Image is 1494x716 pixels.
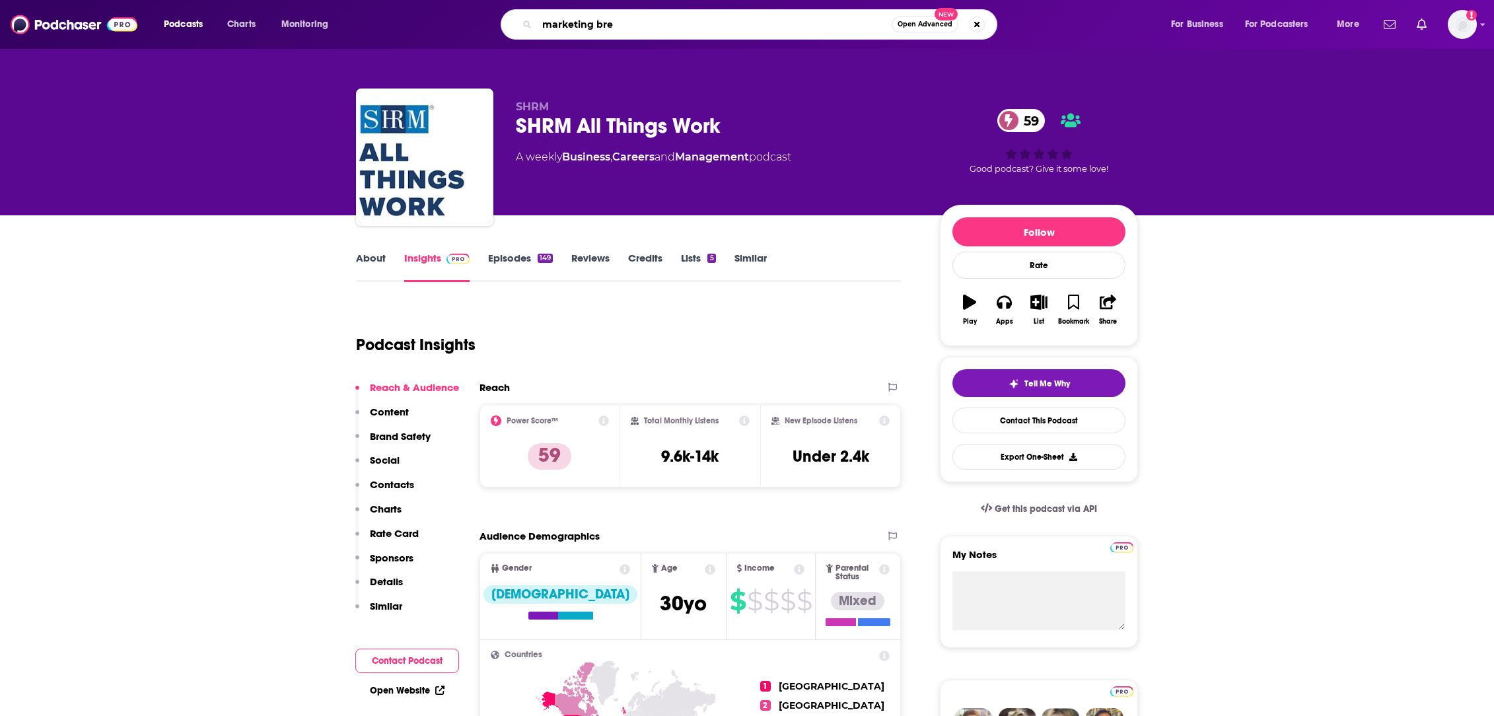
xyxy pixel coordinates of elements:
[661,447,719,466] h3: 9.6k-14k
[538,254,553,263] div: 149
[355,600,402,624] button: Similar
[661,564,678,573] span: Age
[1411,13,1432,36] a: Show notifications dropdown
[612,151,655,163] a: Careers
[797,591,812,612] span: $
[681,252,715,282] a: Lists5
[628,252,662,282] a: Credits
[1245,15,1308,34] span: For Podcasters
[11,12,137,37] img: Podchaser - Follow, Share and Rate Podcasts
[1099,318,1117,326] div: Share
[356,252,386,282] a: About
[219,14,264,35] a: Charts
[537,14,892,35] input: Search podcasts, credits, & more...
[370,406,409,418] p: Content
[730,591,746,612] span: $
[1009,378,1019,389] img: tell me why sparkle
[935,8,958,20] span: New
[793,447,869,466] h3: Under 2.4k
[155,14,220,35] button: open menu
[675,151,749,163] a: Management
[446,254,470,264] img: Podchaser Pro
[660,591,707,616] span: 30 yo
[370,430,431,443] p: Brand Safety
[1328,14,1376,35] button: open menu
[898,21,952,28] span: Open Advanced
[779,680,884,692] span: [GEOGRAPHIC_DATA]
[970,164,1108,174] span: Good podcast? Give it some love!
[952,548,1125,571] label: My Notes
[571,252,610,282] a: Reviews
[1236,14,1328,35] button: open menu
[644,416,719,425] h2: Total Monthly Listens
[281,15,328,34] span: Monitoring
[1022,286,1056,334] button: List
[836,564,877,581] span: Parental Status
[952,286,987,334] button: Play
[1110,686,1133,697] img: Podchaser Pro
[1466,10,1477,20] svg: Add a profile image
[744,564,775,573] span: Income
[370,600,402,612] p: Similar
[747,591,762,612] span: $
[1058,318,1089,326] div: Bookmark
[502,564,532,573] span: Gender
[480,381,510,394] h2: Reach
[1337,15,1359,34] span: More
[562,151,610,163] a: Business
[779,699,884,711] span: [GEOGRAPHIC_DATA]
[483,585,637,604] div: [DEMOGRAPHIC_DATA]
[370,527,419,540] p: Rate Card
[1110,540,1133,553] a: Pro website
[707,254,715,263] div: 5
[272,14,345,35] button: open menu
[996,318,1013,326] div: Apps
[1162,14,1240,35] button: open menu
[356,335,476,355] h1: Podcast Insights
[355,552,413,576] button: Sponsors
[655,151,675,163] span: and
[995,503,1097,515] span: Get this podcast via API
[952,369,1125,397] button: tell me why sparkleTell Me Why
[404,252,470,282] a: InsightsPodchaser Pro
[997,109,1046,132] a: 59
[505,651,542,659] span: Countries
[1448,10,1477,39] span: Logged in as LindaBurns
[785,416,857,425] h2: New Episode Listens
[370,575,403,588] p: Details
[963,318,977,326] div: Play
[355,575,403,600] button: Details
[760,681,771,692] span: 1
[516,149,791,165] div: A weekly podcast
[780,591,795,612] span: $
[1378,13,1401,36] a: Show notifications dropdown
[987,286,1021,334] button: Apps
[1091,286,1125,334] button: Share
[355,527,419,552] button: Rate Card
[507,416,558,425] h2: Power Score™
[355,478,414,503] button: Contacts
[764,591,779,612] span: $
[355,454,400,478] button: Social
[952,444,1125,470] button: Export One-Sheet
[164,15,203,34] span: Podcasts
[516,100,549,113] span: SHRM
[952,408,1125,433] a: Contact This Podcast
[370,478,414,491] p: Contacts
[952,252,1125,279] div: Rate
[370,381,459,394] p: Reach & Audience
[1448,10,1477,39] button: Show profile menu
[370,454,400,466] p: Social
[355,649,459,673] button: Contact Podcast
[355,503,402,527] button: Charts
[1056,286,1090,334] button: Bookmark
[970,493,1108,525] a: Get this podcast via API
[528,443,571,470] p: 59
[1110,684,1133,697] a: Pro website
[952,217,1125,246] button: Follow
[760,700,771,711] span: 2
[1110,542,1133,553] img: Podchaser Pro
[370,685,445,696] a: Open Website
[1171,15,1223,34] span: For Business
